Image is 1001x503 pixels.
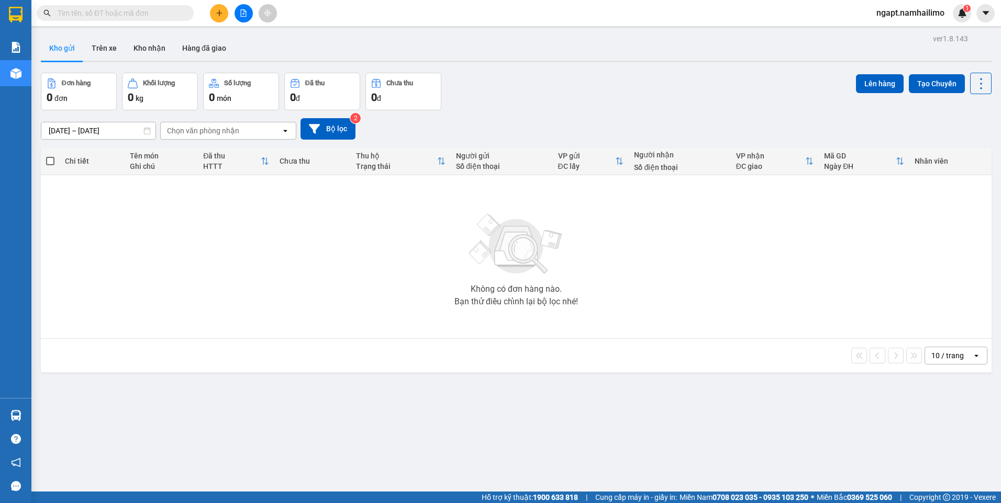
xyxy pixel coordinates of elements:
[680,491,808,503] span: Miền Nam
[203,162,261,170] div: HTTT
[943,494,950,501] span: copyright
[62,79,91,87] div: Đơn hàng
[371,91,377,104] span: 0
[909,74,965,93] button: Tạo Chuyến
[240,9,247,17] span: file-add
[819,147,909,175] th: Toggle SortBy
[456,162,547,170] div: Số điện thoại
[125,36,174,61] button: Kho nhận
[731,147,819,175] th: Toggle SortBy
[931,350,964,361] div: 10 / trang
[356,152,437,160] div: Thu hộ
[167,125,239,136] div: Chọn văn phòng nhận
[203,73,279,110] button: Số lượng0món
[216,9,223,17] span: plus
[128,91,134,104] span: 0
[122,73,198,110] button: Khối lượng0kg
[9,7,23,22] img: logo-vxr
[972,351,981,360] svg: open
[553,147,629,175] th: Toggle SortBy
[224,79,251,87] div: Số lượng
[10,410,21,421] img: warehouse-icon
[817,491,892,503] span: Miền Bắc
[365,73,441,110] button: Chưa thu0đ
[456,152,547,160] div: Người gửi
[824,152,895,160] div: Mã GD
[290,91,296,104] span: 0
[11,458,21,467] span: notification
[965,5,969,12] span: 1
[634,163,725,172] div: Số điện thoại
[259,4,277,22] button: aim
[280,157,346,165] div: Chưa thu
[58,7,181,19] input: Tìm tên, số ĐT hoặc mã đơn
[143,79,175,87] div: Khối lượng
[235,4,253,22] button: file-add
[981,8,991,18] span: caret-down
[868,6,953,19] span: ngapt.namhailimo
[634,151,725,159] div: Người nhận
[47,91,52,104] span: 0
[11,434,21,444] span: question-circle
[264,9,271,17] span: aim
[736,152,805,160] div: VP nhận
[856,74,904,93] button: Lên hàng
[915,157,986,165] div: Nhân viên
[976,4,995,22] button: caret-down
[281,127,290,135] svg: open
[350,113,361,123] sup: 2
[136,94,143,102] span: kg
[386,79,413,87] div: Chưa thu
[296,94,300,102] span: đ
[41,36,83,61] button: Kho gửi
[305,79,325,87] div: Đã thu
[284,73,360,110] button: Đã thu0đ
[900,491,902,503] span: |
[482,491,578,503] span: Hỗ trợ kỹ thuật:
[558,152,616,160] div: VP gửi
[847,493,892,501] strong: 0369 525 060
[130,162,193,170] div: Ghi chú
[11,481,21,491] span: message
[811,495,814,499] span: ⚪️
[933,33,968,44] div: ver 1.8.143
[41,122,155,139] input: Select a date range.
[10,42,21,53] img: solution-icon
[83,36,125,61] button: Trên xe
[41,73,117,110] button: Đơn hàng0đơn
[65,157,119,165] div: Chi tiết
[54,94,68,102] span: đơn
[217,94,231,102] span: món
[210,4,228,22] button: plus
[10,68,21,79] img: warehouse-icon
[464,208,569,281] img: svg+xml;base64,PHN2ZyBjbGFzcz0ibGlzdC1wbHVnX19zdmciIHhtbG5zPSJodHRwOi8vd3d3LnczLm9yZy8yMDAwL3N2Zy...
[203,152,261,160] div: Đã thu
[198,147,274,175] th: Toggle SortBy
[533,493,578,501] strong: 1900 633 818
[595,491,677,503] span: Cung cấp máy in - giấy in:
[958,8,967,18] img: icon-new-feature
[377,94,381,102] span: đ
[209,91,215,104] span: 0
[558,162,616,170] div: ĐC lấy
[43,9,51,17] span: search
[130,152,193,160] div: Tên món
[471,285,562,293] div: Không có đơn hàng nào.
[454,298,578,306] div: Bạn thử điều chỉnh lại bộ lọc nhé!
[586,491,587,503] span: |
[301,118,355,140] button: Bộ lọc
[174,36,235,61] button: Hàng đã giao
[351,147,451,175] th: Toggle SortBy
[824,162,895,170] div: Ngày ĐH
[713,493,808,501] strong: 0708 023 035 - 0935 103 250
[963,5,971,12] sup: 1
[736,162,805,170] div: ĐC giao
[356,162,437,170] div: Trạng thái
